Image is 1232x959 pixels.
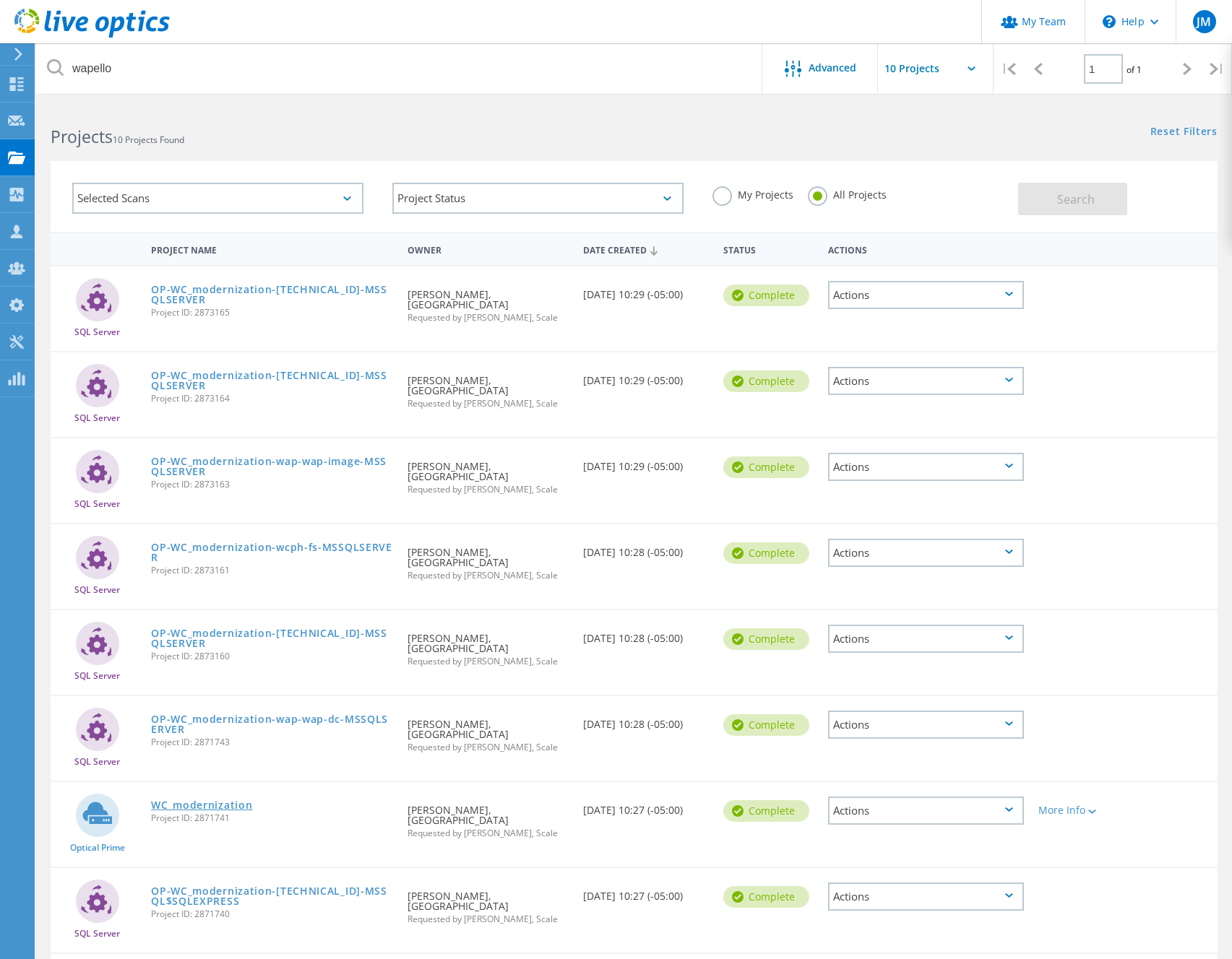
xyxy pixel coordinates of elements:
[576,266,716,314] div: [DATE] 10:29 (-05:00)
[408,485,568,494] span: Requested by [PERSON_NAME], Scale
[400,438,575,508] div: [PERSON_NAME], [GEOGRAPHIC_DATA]
[576,438,716,486] div: [DATE] 10:29 (-05:00)
[151,800,252,810] a: WC_modernization
[723,456,809,478] div: Complete
[408,743,568,752] span: Requested by [PERSON_NAME], Scale
[400,696,575,766] div: [PERSON_NAME], [GEOGRAPHIC_DATA]
[400,266,575,337] div: [PERSON_NAME], [GEOGRAPHIC_DATA]
[1038,805,1117,815] div: More Info
[36,43,763,94] input: Search projects by name, owner, ID, company, etc
[1018,183,1127,215] button: Search
[14,30,170,40] a: Live Optics Dashboard
[723,285,809,306] div: Complete
[576,610,716,658] div: [DATE] 10:28 (-05:00)
[828,711,1024,739] div: Actions
[400,524,575,594] div: [PERSON_NAME], [GEOGRAPHIC_DATA]
[1197,16,1211,27] span: JM
[1127,64,1142,76] span: of 1
[828,882,1024,911] div: Actions
[392,183,684,214] div: Project Status
[576,352,716,400] div: [DATE] 10:29 (-05:00)
[151,394,393,403] span: Project ID: 2873164
[809,63,856,73] span: Advanced
[408,399,568,408] span: Requested by [PERSON_NAME], Scale
[1202,43,1232,95] div: |
[994,43,1023,95] div: |
[576,524,716,572] div: [DATE] 10:28 (-05:00)
[74,672,120,680] span: SQL Server
[74,414,120,422] span: SQL Server
[151,628,393,648] a: OP-WC_modernization-[TECHNICAL_ID]-MSSQLSERVER
[1103,15,1116,28] svg: \n
[151,456,393,477] a: OP-WC_modernization-wap-wap-image-MSSQLSERVER
[51,125,113,148] b: Projects
[151,480,393,489] span: Project ID: 2873163
[576,868,716,916] div: [DATE] 10:27 (-05:00)
[828,625,1024,653] div: Actions
[408,313,568,322] span: Requested by [PERSON_NAME], Scale
[723,886,809,908] div: Complete
[151,652,393,661] span: Project ID: 2873160
[74,758,120,766] span: SQL Server
[151,886,393,906] a: OP-WC_modernization-[TECHNICAL_ID]-MSSQL$SQLEXPRESS
[828,539,1024,567] div: Actions
[712,186,793,200] label: My Projects
[74,328,120,337] span: SQL Server
[576,782,716,830] div: [DATE] 10:27 (-05:00)
[1150,126,1218,139] a: Reset Filters
[828,281,1024,309] div: Actions
[74,586,120,594] span: SQL Server
[151,910,393,919] span: Project ID: 2871740
[151,714,393,734] a: OP-WC_modernization-wap-wap-dc-MSSQLSERVER
[723,542,809,564] div: Complete
[400,352,575,422] div: [PERSON_NAME], [GEOGRAPHIC_DATA]
[821,235,1031,262] div: Actions
[723,628,809,650] div: Complete
[113,134,184,146] span: 10 Projects Found
[151,285,393,305] a: OP-WC_modernization-[TECHNICAL_ID]-MSSQLSERVER
[408,657,568,666] span: Requested by [PERSON_NAME], Scale
[408,571,568,580] span: Requested by [PERSON_NAME], Scale
[576,235,716,263] div: Date Created
[151,566,393,575] span: Project ID: 2873161
[716,235,821,262] div: Status
[1057,191,1095,207] span: Search
[400,235,575,262] div: Owner
[723,370,809,392] div: Complete
[408,915,568,924] span: Requested by [PERSON_NAME], Scale
[400,782,575,852] div: [PERSON_NAME], [GEOGRAPHIC_DATA]
[400,610,575,680] div: [PERSON_NAME], [GEOGRAPHIC_DATA]
[151,308,393,317] span: Project ID: 2873165
[400,868,575,938] div: [PERSON_NAME], [GEOGRAPHIC_DATA]
[74,500,120,508] span: SQL Server
[151,370,393,391] a: OP-WC_modernization-[TECHNICAL_ID]-MSSQLSERVER
[72,183,363,214] div: Selected Scans
[151,542,393,563] a: OP-WC_modernization-wcph-fs-MSSQLSERVER
[723,800,809,822] div: Complete
[74,929,120,938] span: SQL Server
[828,797,1024,825] div: Actions
[828,453,1024,481] div: Actions
[151,738,393,747] span: Project ID: 2871743
[723,714,809,736] div: Complete
[808,186,887,200] label: All Projects
[408,829,568,838] span: Requested by [PERSON_NAME], Scale
[151,814,393,823] span: Project ID: 2871741
[70,843,125,852] span: Optical Prime
[828,367,1024,395] div: Actions
[576,696,716,744] div: [DATE] 10:28 (-05:00)
[144,235,400,262] div: Project Name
